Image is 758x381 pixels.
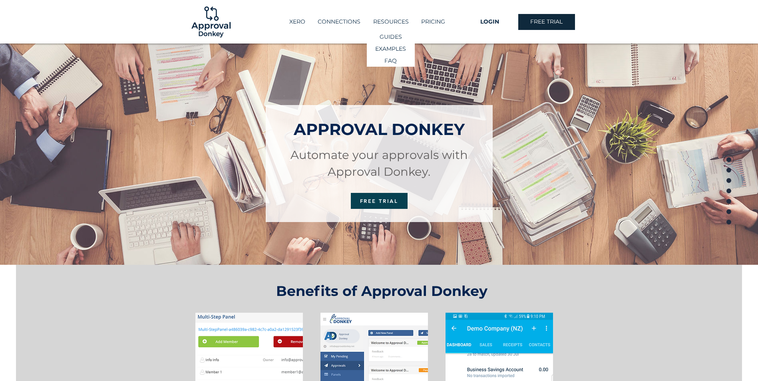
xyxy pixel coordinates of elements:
p: PRICING [417,15,449,28]
span: Automate your approvals with Approval Donkey. [290,148,468,179]
a: PRICING [415,15,452,28]
a: FREE TRIAL [518,14,575,30]
nav: Page [723,155,734,226]
span: APPROVAL DONKEY [294,119,465,139]
a: EXAMPLES [367,43,415,55]
img: Logo-01.png [189,0,233,44]
span: Benefits of Approval Donkey [276,282,487,300]
a: LOGIN [462,14,518,30]
span: FREE TRIAL [530,18,563,26]
p: XERO [285,15,309,28]
p: FAQ [382,55,400,67]
div: RESOURCES [367,15,415,28]
p: GUIDES [377,31,405,43]
p: RESOURCES [369,15,413,28]
a: XERO [283,15,311,28]
a: GUIDES [367,31,415,43]
p: CONNECTIONS [314,15,364,28]
a: FREE TRIAL [351,193,408,209]
span: LOGIN [480,18,499,26]
span: FREE TRIAL [360,198,398,204]
a: FAQ [367,55,415,67]
p: EXAMPLES [372,43,409,55]
nav: Site [273,15,462,28]
a: CONNECTIONS [311,15,367,28]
